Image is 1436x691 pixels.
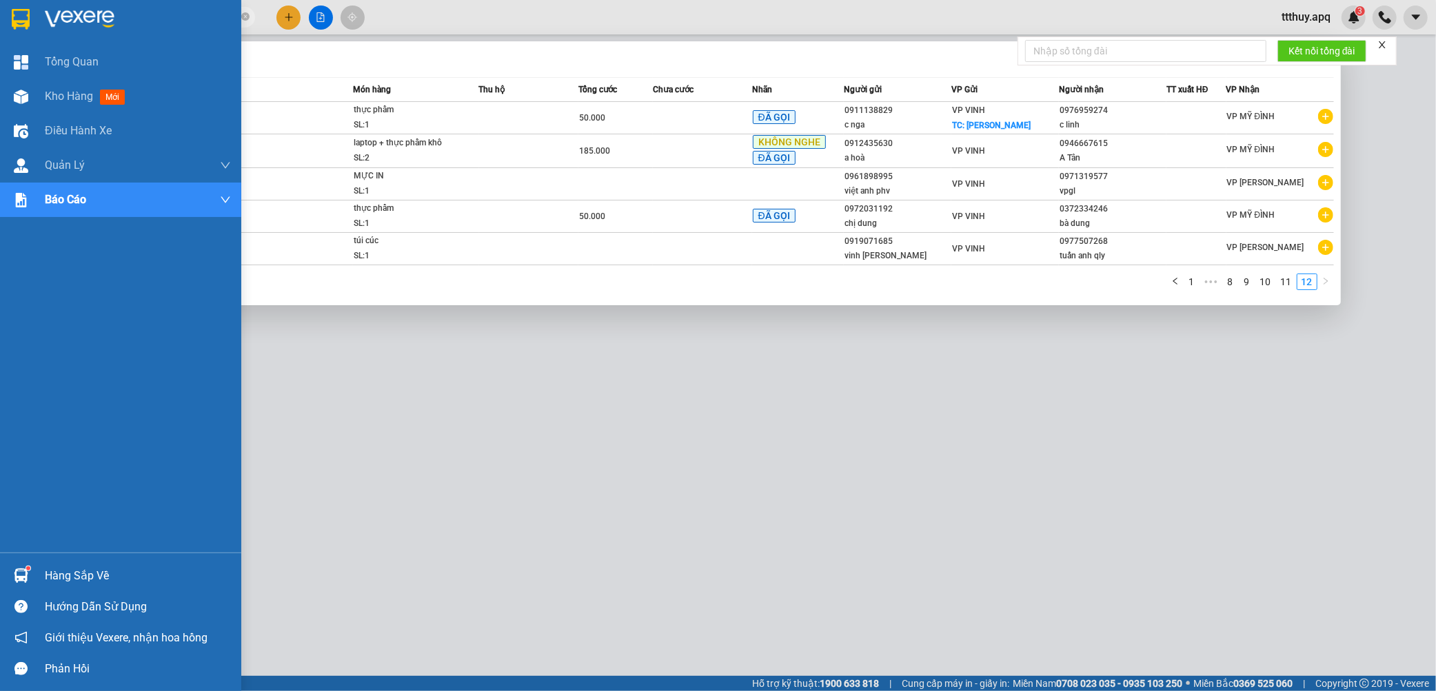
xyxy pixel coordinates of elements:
[1171,277,1180,285] span: left
[26,566,30,570] sup: 1
[241,11,250,24] span: close-circle
[1227,243,1304,252] span: VP [PERSON_NAME]
[845,184,951,198] div: việt anh phv
[354,103,457,118] div: thực phẩm
[1318,207,1333,223] span: plus-circle
[845,118,951,132] div: c nga
[952,146,985,156] span: VP VINH
[1277,40,1366,62] button: Kết nối tổng đài
[1222,274,1239,290] li: 8
[1297,274,1317,289] a: 12
[845,169,951,184] div: 0961898995
[45,191,86,208] span: Báo cáo
[1060,169,1166,184] div: 0971319577
[1060,184,1166,198] div: vpgl
[1239,274,1255,290] li: 9
[45,566,231,586] div: Hàng sắp về
[479,85,505,94] span: Thu hộ
[1227,178,1304,187] span: VP [PERSON_NAME]
[1297,274,1317,290] li: 12
[1317,274,1334,290] button: right
[1060,234,1166,249] div: 0977507268
[753,209,796,223] span: ĐÃ GỌI
[845,136,951,151] div: 0912435630
[1167,274,1184,290] li: Previous Page
[1060,103,1166,118] div: 0976959274
[1166,85,1209,94] span: TT xuất HĐ
[1060,249,1166,263] div: tuấn anh qly
[14,90,28,104] img: warehouse-icon
[1227,210,1275,220] span: VP MỸ ĐÌNH
[579,146,610,156] span: 185.000
[14,568,28,583] img: warehouse-icon
[1200,274,1222,290] li: Previous 5 Pages
[12,9,30,30] img: logo-vxr
[952,212,985,221] span: VP VINH
[753,110,796,124] span: ĐÃ GỌI
[354,234,457,249] div: túi cúc
[14,600,28,613] span: question-circle
[45,122,112,139] span: Điều hành xe
[952,105,985,115] span: VP VINH
[1318,142,1333,157] span: plus-circle
[220,160,231,171] span: down
[1025,40,1266,62] input: Nhập số tổng đài
[45,156,85,174] span: Quản Lý
[1167,274,1184,290] button: left
[1060,216,1166,231] div: bà dung
[100,90,125,105] span: mới
[354,216,457,231] div: SL: 1
[1060,118,1166,132] div: c linh
[354,136,457,151] div: laptop + thực phẩm khô
[1277,274,1296,289] a: 11
[14,662,28,675] span: message
[1060,202,1166,216] div: 0372334246
[579,212,605,221] span: 50.000
[45,597,231,617] div: Hướng dẫn sử dụng
[45,53,99,70] span: Tổng Quan
[1227,112,1275,121] span: VP MỸ ĐÌNH
[220,194,231,205] span: down
[45,629,208,646] span: Giới thiệu Vexere, nhận hoa hồng
[952,244,985,254] span: VP VINH
[579,113,605,123] span: 50.000
[14,193,28,207] img: solution-icon
[14,55,28,70] img: dashboard-icon
[1317,274,1334,290] li: Next Page
[845,249,951,263] div: vinh [PERSON_NAME]
[45,659,231,679] div: Phản hồi
[354,184,457,199] div: SL: 1
[1184,274,1200,289] a: 1
[1322,277,1330,285] span: right
[844,85,882,94] span: Người gửi
[753,135,826,149] span: KHÔNG NGHE
[45,90,93,103] span: Kho hàng
[1226,85,1260,94] span: VP Nhận
[578,85,618,94] span: Tổng cước
[14,158,28,173] img: warehouse-icon
[845,151,951,165] div: a hoà
[354,201,457,216] div: thực phẩm
[354,118,457,133] div: SL: 1
[241,12,250,21] span: close-circle
[1276,274,1297,290] li: 11
[1223,274,1238,289] a: 8
[1060,136,1166,151] div: 0946667615
[951,85,978,94] span: VP Gửi
[845,202,951,216] div: 0972031192
[1060,151,1166,165] div: A Tân
[1318,240,1333,255] span: plus-circle
[952,121,1031,130] span: TC: [PERSON_NAME]
[1184,274,1200,290] li: 1
[845,216,951,231] div: chị dung
[353,85,391,94] span: Món hàng
[1240,274,1255,289] a: 9
[1288,43,1355,59] span: Kết nối tổng đài
[14,631,28,644] span: notification
[952,179,985,189] span: VP VINH
[354,169,457,184] div: MỰC IN
[1059,85,1104,94] span: Người nhận
[1256,274,1275,289] a: 10
[354,151,457,166] div: SL: 2
[752,85,772,94] span: Nhãn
